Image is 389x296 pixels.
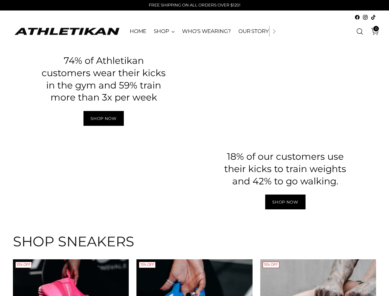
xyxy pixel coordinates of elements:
[265,195,306,209] a: Shop Now
[182,25,231,38] a: WHO'S WEARING?
[154,25,175,38] a: SHOP
[373,26,379,31] span: 0
[13,234,376,249] h2: SHOP SNEAKERS
[83,111,124,126] a: Shop Now
[91,116,116,121] span: Shop Now
[13,27,121,36] a: ATHLETIKAN
[130,25,147,38] a: HOME
[238,25,269,38] a: OUR STORY
[272,199,298,205] span: Shop Now
[354,25,366,38] a: Open search modal
[149,2,240,8] p: FREE SHIPPING ON ALL ORDERS OVER $120!
[38,55,169,104] h3: 74% of Athletikan customers wear their kicks in the gym and 59% train more than 3x per week
[367,25,379,38] a: Open cart modal
[220,150,351,187] h3: 18% of our customers use their kicks to train weights and 42% to go walking.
